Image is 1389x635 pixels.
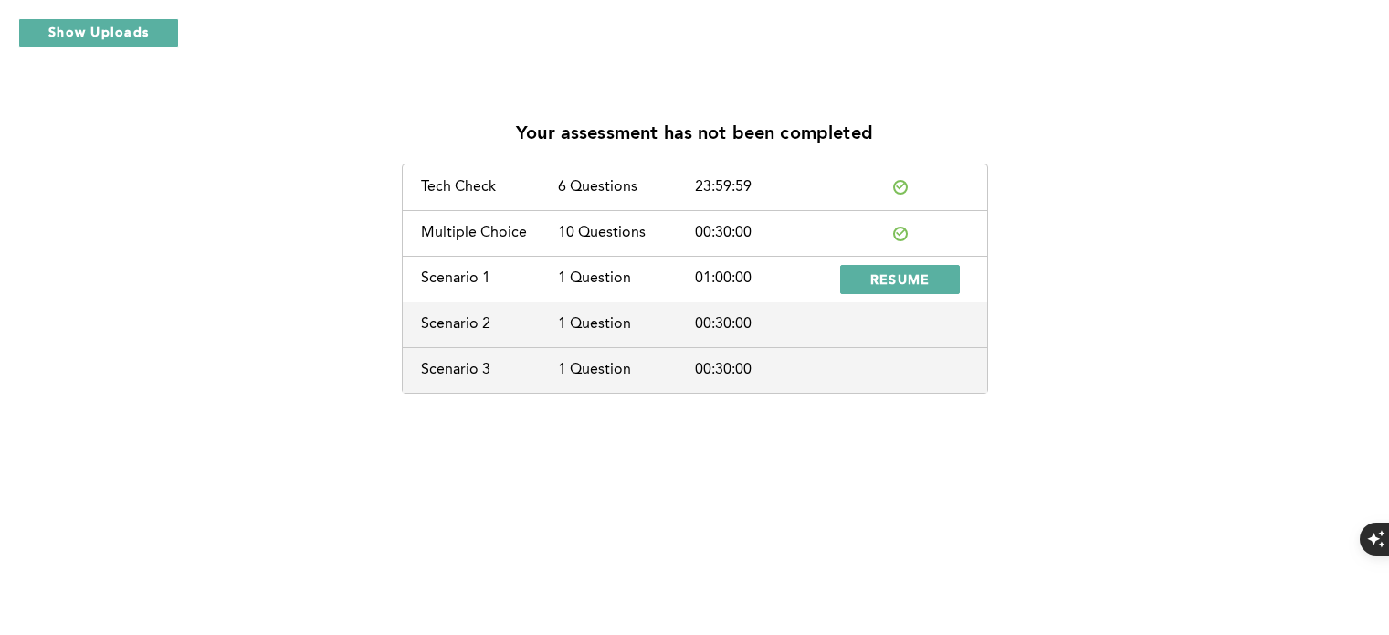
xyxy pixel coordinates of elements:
div: Scenario 1 [421,270,558,287]
div: 10 Questions [558,225,695,241]
div: Scenario 3 [421,362,558,378]
div: 00:30:00 [695,362,832,378]
button: Show Uploads [18,18,179,48]
div: 00:30:00 [695,225,832,241]
div: 1 Question [558,316,695,333]
div: 00:30:00 [695,316,832,333]
div: Tech Check [421,179,558,196]
button: RESUME [840,265,961,294]
div: Multiple Choice [421,225,558,241]
span: RESUME [870,270,931,288]
div: 6 Questions [558,179,695,196]
div: 1 Question [558,362,695,378]
div: 1 Question [558,270,695,287]
div: 23:59:59 [695,179,832,196]
div: Scenario 2 [421,316,558,333]
div: 01:00:00 [695,270,832,287]
p: Your assessment has not been completed [516,124,873,145]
